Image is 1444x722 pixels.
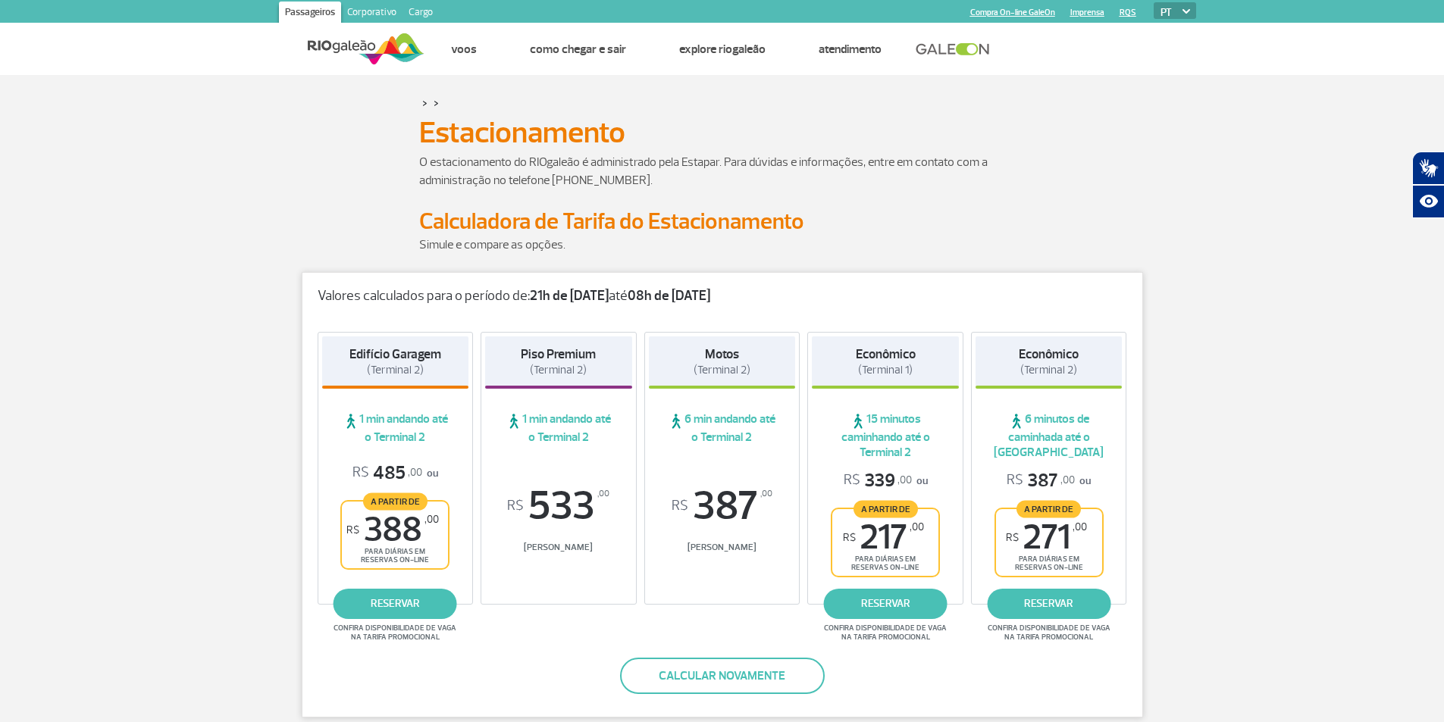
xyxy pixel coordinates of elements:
p: O estacionamento do RIOgaleão é administrado pela Estapar. Para dúvidas e informações, entre em c... [419,153,1026,189]
button: Abrir tradutor de língua de sinais. [1412,152,1444,185]
span: (Terminal 2) [1020,363,1077,377]
sup: ,00 [1073,520,1087,533]
sup: R$ [346,524,359,536]
sup: ,00 [597,486,609,502]
span: para diárias em reservas on-line [355,547,435,564]
a: Imprensa [1070,8,1104,17]
span: (Terminal 2) [530,363,587,377]
a: RQS [1120,8,1136,17]
sup: ,00 [424,513,439,526]
a: Como chegar e sair [530,42,626,57]
p: Valores calculados para o período de: até [318,288,1127,305]
sup: R$ [507,498,524,514]
span: para diárias em reservas on-line [1009,555,1089,572]
sup: R$ [843,531,856,544]
strong: Econômico [856,346,916,362]
span: 387 [649,486,796,527]
span: 271 [1006,520,1087,555]
p: ou [352,461,438,485]
span: Confira disponibilidade de vaga na tarifa promocional [985,624,1113,642]
a: Atendimento [819,42,882,57]
strong: 21h de [DATE] [530,287,609,305]
a: > [434,94,439,111]
a: reservar [987,589,1110,619]
span: 339 [844,469,912,492]
span: 485 [352,461,422,485]
a: > [422,94,428,111]
strong: Econômico [1019,346,1079,362]
h2: Calculadora de Tarifa do Estacionamento [419,208,1026,236]
strong: 08h de [DATE] [628,287,710,305]
a: Explore RIOgaleão [679,42,766,57]
span: 387 [1007,469,1075,492]
span: [PERSON_NAME] [649,542,796,553]
div: Plugin de acessibilidade da Hand Talk. [1412,152,1444,218]
strong: Edifício Garagem [349,346,441,362]
button: Calcular novamente [620,658,825,694]
span: para diárias em reservas on-line [845,555,926,572]
span: 388 [346,513,439,547]
a: Voos [451,42,477,57]
a: Passageiros [279,2,341,26]
button: Abrir recursos assistivos. [1412,185,1444,218]
span: (Terminal 2) [367,363,424,377]
a: reservar [824,589,948,619]
span: (Terminal 2) [694,363,750,377]
span: 6 minutos de caminhada até o [GEOGRAPHIC_DATA] [976,411,1123,460]
h1: Estacionamento [419,120,1026,145]
span: Confira disponibilidade de vaga na tarifa promocional [331,624,459,642]
p: Simule e compare as opções. [419,236,1026,254]
strong: Piso Premium [521,346,596,362]
span: Confira disponibilidade de vaga na tarifa promocional [822,624,949,642]
a: Cargo [403,2,439,26]
span: [PERSON_NAME] [485,542,632,553]
span: 1 min andando até o Terminal 2 [485,411,632,445]
span: A partir de [363,492,428,510]
sup: ,00 [760,486,772,502]
span: 6 min andando até o Terminal 2 [649,411,796,445]
span: (Terminal 1) [858,363,913,377]
p: ou [1007,469,1091,492]
a: Compra On-line GaleOn [970,8,1055,17]
span: A partir de [854,500,918,517]
sup: ,00 [910,520,924,533]
a: reservar [334,589,457,619]
span: 217 [843,520,924,555]
p: ou [844,469,928,492]
span: 15 minutos caminhando até o Terminal 2 [812,411,959,460]
strong: Motos [705,346,739,362]
a: Corporativo [341,2,403,26]
sup: R$ [672,498,688,514]
sup: R$ [1006,531,1019,544]
span: A partir de [1016,500,1081,517]
span: 1 min andando até o Terminal 2 [322,411,469,445]
span: 533 [485,486,632,527]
